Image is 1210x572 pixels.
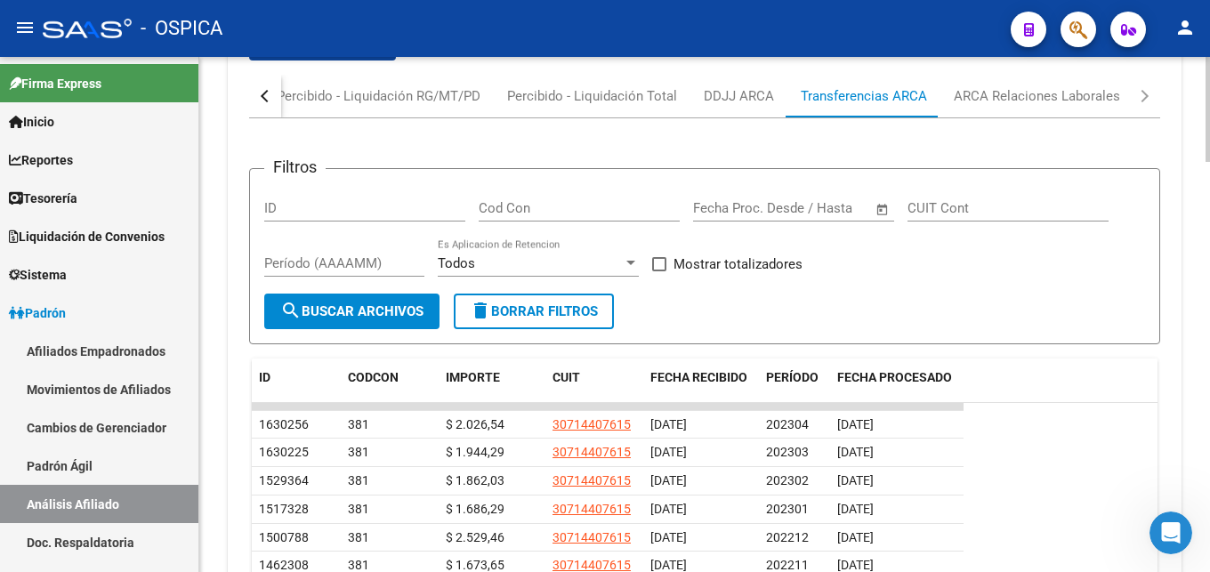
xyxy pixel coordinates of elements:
span: 1517328 [259,502,309,516]
div: ARCA Relaciones Laborales [954,86,1120,106]
span: FECHA PROCESADO [837,370,952,384]
span: IMPORTE [446,370,500,384]
span: [DATE] [837,473,874,487]
span: 1630225 [259,445,309,459]
span: 202303 [766,445,809,459]
span: Padrón [9,303,66,323]
span: 1500788 [259,530,309,544]
datatable-header-cell: FECHA PROCESADO [830,359,964,417]
iframe: Intercom live chat [1149,512,1192,554]
mat-icon: delete [470,300,491,321]
div: Percibido - Liquidación Total [507,86,677,106]
datatable-header-cell: CUIT [545,359,643,417]
span: $ 1.686,29 [446,502,504,516]
datatable-header-cell: PERÍODO [759,359,830,417]
button: Open calendar [873,199,893,220]
span: 30714407615 [553,502,631,516]
span: Mostrar totalizadores [674,254,803,275]
button: Buscar Archivos [264,294,440,329]
span: 30714407615 [553,473,631,487]
span: 1529364 [259,473,309,487]
span: $ 1.944,29 [446,445,504,459]
span: CODCON [348,370,399,384]
datatable-header-cell: CODCON [341,359,403,417]
datatable-header-cell: FECHA RECIBIDO [643,359,759,417]
mat-icon: search [280,300,302,321]
span: 202301 [766,502,809,516]
span: Buscar Archivos [280,303,423,319]
h3: Filtros [264,155,326,180]
span: PERÍODO [766,370,819,384]
button: Borrar Filtros [454,294,614,329]
span: Tesorería [9,189,77,208]
span: [DATE] [650,445,687,459]
span: 202304 [766,417,809,431]
span: [DATE] [837,502,874,516]
span: Todos [438,255,475,271]
span: 30714407615 [553,530,631,544]
span: $ 2.529,46 [446,530,504,544]
span: [DATE] [837,530,874,544]
span: [DATE] [650,502,687,516]
span: - OSPICA [141,9,222,48]
span: Firma Express [9,74,101,93]
span: Inicio [9,112,54,132]
span: $ 1.673,65 [446,558,504,572]
span: [DATE] [650,530,687,544]
span: Reportes [9,150,73,170]
span: 202211 [766,558,809,572]
span: 1630256 [259,417,309,431]
span: FECHA RECIBIDO [650,370,747,384]
span: 381 [348,558,369,572]
span: CUIT [553,370,580,384]
span: 381 [348,530,369,544]
input: Fecha fin [781,200,867,216]
span: 202302 [766,473,809,487]
span: [DATE] [837,558,874,572]
span: 381 [348,473,369,487]
span: [DATE] [837,417,874,431]
span: 381 [348,502,369,516]
span: [DATE] [650,473,687,487]
span: [DATE] [837,445,874,459]
div: DDJJ ARCA [704,86,774,106]
span: Liquidación de Convenios [9,227,165,246]
datatable-header-cell: ID [252,359,341,417]
span: 30714407615 [553,558,631,572]
span: 381 [348,417,369,431]
span: 1462308 [259,558,309,572]
span: 30714407615 [553,417,631,431]
datatable-header-cell: IMPORTE [439,359,545,417]
span: [DATE] [650,558,687,572]
div: Percibido - Liquidación RG/MT/PD [277,86,480,106]
span: 381 [348,445,369,459]
input: Fecha inicio [693,200,765,216]
span: [DATE] [650,417,687,431]
span: Sistema [9,265,67,285]
span: ID [259,370,270,384]
div: Transferencias ARCA [801,86,927,106]
span: Borrar Filtros [470,303,598,319]
span: 202212 [766,530,809,544]
span: $ 1.862,03 [446,473,504,487]
mat-icon: person [1174,17,1196,38]
span: $ 2.026,54 [446,417,504,431]
span: 30714407615 [553,445,631,459]
mat-icon: menu [14,17,36,38]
